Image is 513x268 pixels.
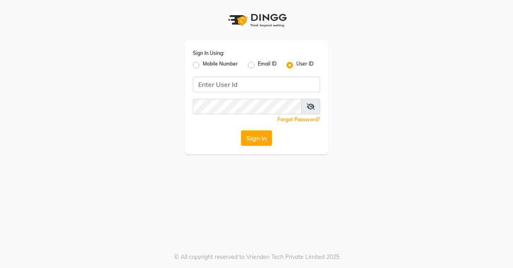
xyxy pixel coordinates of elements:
label: Email ID [258,60,277,70]
img: logo1.svg [224,8,289,32]
input: Username [193,99,302,114]
label: Sign In Using: [193,50,224,57]
label: Mobile Number [203,60,238,70]
label: User ID [296,60,314,70]
a: Forgot Password? [277,116,320,123]
input: Username [193,77,320,92]
button: Sign In [241,130,272,146]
